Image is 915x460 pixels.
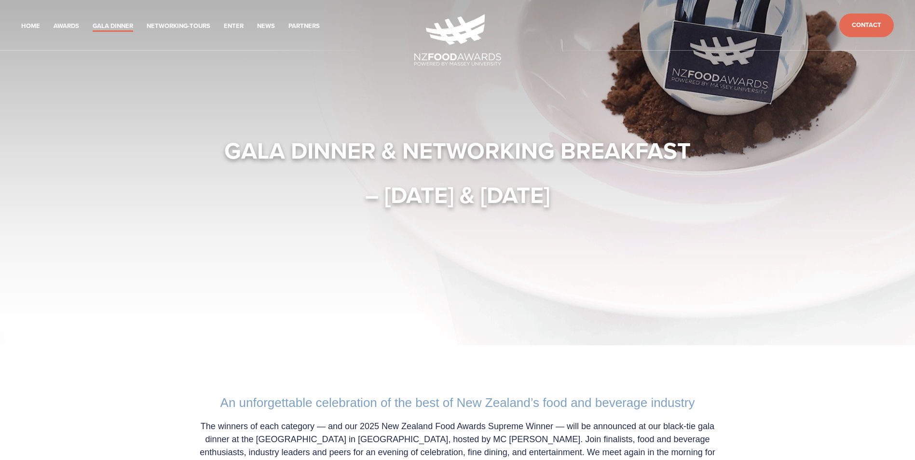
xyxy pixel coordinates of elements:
[21,21,40,32] a: Home
[93,21,133,32] a: Gala Dinner
[147,21,210,32] a: Networking-Tours
[54,21,79,32] a: Awards
[839,14,894,37] a: Contact
[224,21,244,32] a: Enter
[257,21,275,32] a: News
[180,180,736,209] h1: – [DATE] & [DATE]
[288,21,320,32] a: Partners
[190,395,726,410] h2: An unforgettable celebration of the best of New Zealand’s food and beverage industry
[180,136,736,165] h1: Gala Dinner & Networking Breakfast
